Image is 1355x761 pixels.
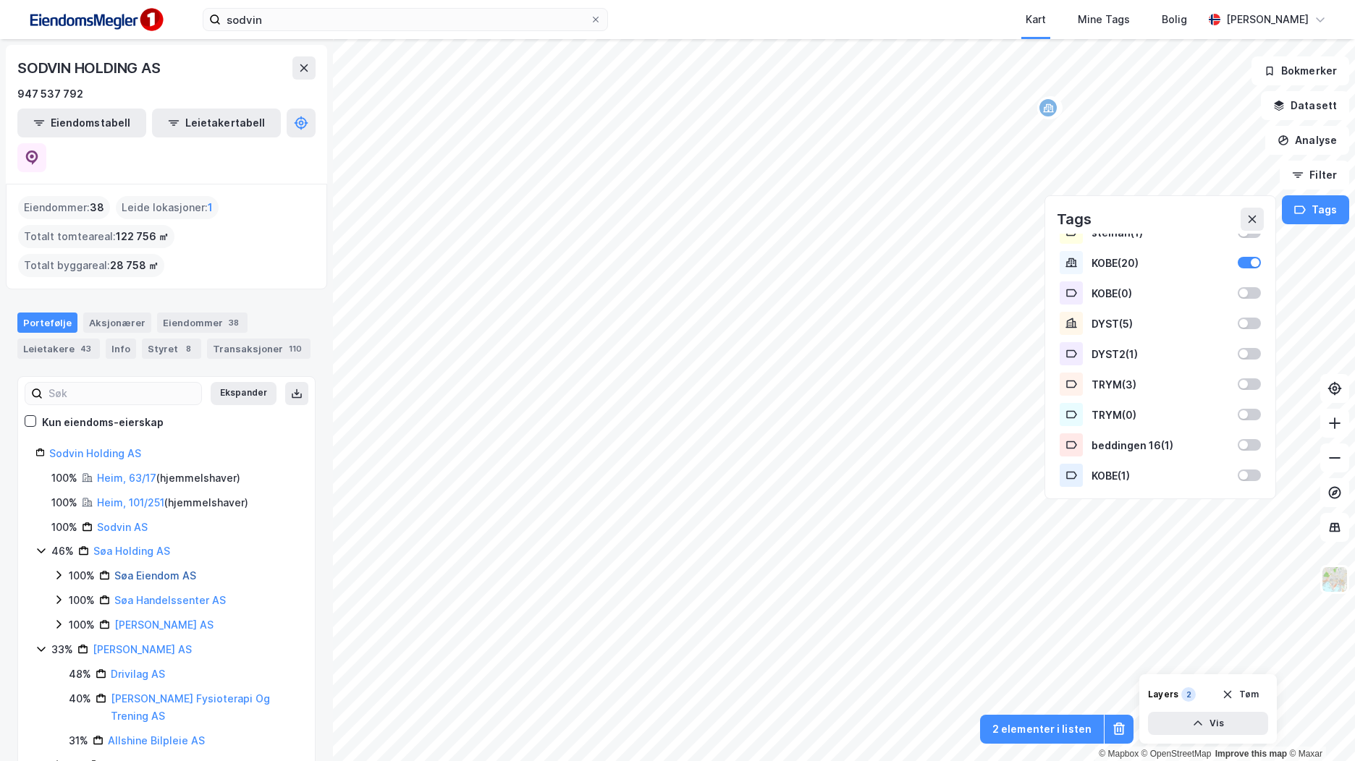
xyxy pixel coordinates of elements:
div: Leide lokasjoner : [116,196,219,219]
button: Vis [1148,712,1268,735]
div: Info [106,339,136,359]
a: Søa Eiendom AS [114,569,196,582]
span: 38 [90,199,104,216]
input: Søk [43,383,201,404]
div: Kart [1026,11,1046,28]
div: Kontrollprogram for chat [1283,692,1355,761]
a: [PERSON_NAME] AS [93,643,192,655]
a: Mapbox [1099,749,1139,759]
a: [PERSON_NAME] Fysioterapi Og Trening AS [111,692,270,722]
div: TRYM ( 0 ) [1092,409,1229,421]
a: Drivilag AS [111,668,165,680]
div: Styret [142,339,201,359]
button: Bokmerker [1251,56,1349,85]
a: Sodvin Holding AS [49,447,141,459]
div: 2 [1181,687,1196,702]
button: Eiendomstabell [17,109,146,137]
div: 43 [77,341,94,356]
div: KOBE ( 0 ) [1092,287,1229,299]
input: Søk på adresse, matrikkel, gårdeiere, leietakere eller personer [221,9,590,30]
div: 48% [69,666,91,683]
a: [PERSON_NAME] AS [114,618,214,631]
div: 947 537 792 [17,85,83,103]
div: KOBE ( 20 ) [1092,257,1229,269]
a: Søa Handelssenter AS [114,594,226,606]
div: Kun eiendoms-eierskap [42,414,164,431]
div: 100% [51,469,77,487]
button: Tøm [1212,683,1268,706]
div: DYST ( 5 ) [1092,318,1229,330]
div: Map marker [1040,96,1062,118]
div: [PERSON_NAME] [1226,11,1309,28]
div: 100% [69,592,95,609]
a: Allshine Bilpleie AS [108,734,205,747]
div: Totalt byggareal : [18,254,164,277]
div: Eiendommer [157,313,248,333]
div: Totalt tomteareal : [18,225,174,248]
div: 46% [51,543,74,560]
button: Ekspander [211,382,277,405]
img: F4PB6Px+NJ5v8B7XTbfpPpyloAAAAASUVORK5CYII= [23,4,168,36]
button: Leietakertabell [152,109,281,137]
button: Datasett [1261,91,1349,120]
a: Improve this map [1215,749,1287,759]
div: 31% [69,732,88,749]
div: DYST2 ( 1 ) [1092,348,1229,360]
div: SODVIN HOLDING AS [17,56,164,80]
div: beddingen 16 ( 1 ) [1092,439,1229,451]
a: Søa Holding AS [93,545,170,557]
iframe: Chat Widget [1283,692,1355,761]
div: ( hjemmelshaver ) [97,494,248,511]
div: 40% [69,690,91,707]
div: ( hjemmelshaver ) [97,469,240,487]
div: 33% [51,641,73,658]
div: TRYM ( 3 ) [1092,378,1229,391]
div: 8 [181,341,195,356]
a: Sodvin AS [97,521,148,533]
div: 100% [51,494,77,511]
div: Bolig [1162,11,1187,28]
div: 38 [226,315,242,330]
div: Eiendommer : [18,196,110,219]
button: 2 elementer i listen [980,715,1104,744]
img: Z [1321,566,1348,593]
a: OpenStreetMap [1141,749,1212,759]
div: Layers [1148,689,1178,700]
div: 100% [51,519,77,536]
button: Filter [1280,161,1349,190]
div: Portefølje [17,313,77,333]
button: Tags [1282,195,1349,224]
div: KOBE ( 1 ) [1092,469,1229,482]
span: 122 756 ㎡ [116,228,169,245]
div: 100% [69,616,95,634]
div: Transaksjoner [207,339,311,359]
a: Heim, 63/17 [97,472,156,484]
button: Analyse [1265,126,1349,155]
div: Leietakere [17,339,100,359]
span: 28 758 ㎡ [110,257,159,274]
div: 110 [286,341,305,356]
div: Map marker [1037,97,1059,119]
a: Heim, 101/251 [97,496,164,509]
div: Aksjonærer [83,313,151,333]
div: 100% [69,567,95,584]
div: Mine Tags [1078,11,1130,28]
span: 1 [208,199,213,216]
div: Tags [1057,208,1092,231]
